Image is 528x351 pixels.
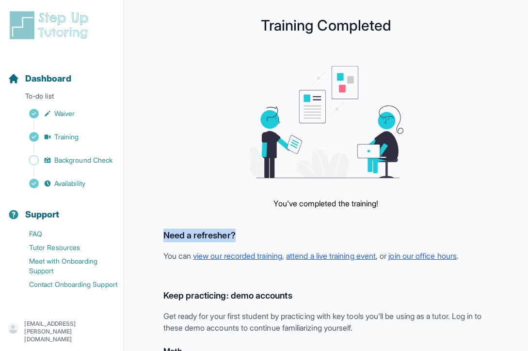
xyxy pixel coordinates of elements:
p: You can , , or . [163,250,489,262]
a: Meet with Onboarding Support [8,254,124,278]
a: Tutor Resources [8,241,124,254]
h3: Need a refresher? [163,229,489,242]
button: Support [4,192,120,225]
span: Support [25,208,60,221]
p: You've completed the training! [273,198,378,209]
img: meeting graphic [249,66,404,178]
h1: Training Completed [144,19,509,31]
span: Availability [54,179,85,188]
button: Dashboard [4,56,120,89]
button: [EMAIL_ADDRESS][PERSON_NAME][DOMAIN_NAME] [8,320,116,343]
a: Dashboard [8,72,71,85]
a: Waiver [8,107,124,120]
a: join our office hours [388,251,456,261]
a: FAQ [8,227,124,241]
h3: Keep practicing: demo accounts [163,289,489,302]
a: Training [8,130,124,144]
a: view our recorded training [193,251,282,261]
span: Waiver [54,109,75,118]
a: Availability [8,177,124,190]
span: Background Check [54,155,112,165]
a: Contact Onboarding Support [8,278,124,291]
span: Dashboard [25,72,71,85]
span: Training [54,132,79,142]
p: [EMAIL_ADDRESS][PERSON_NAME][DOMAIN_NAME] [24,320,116,343]
a: Background Check [8,153,124,167]
a: attend a live training event [286,251,376,261]
img: logo [8,10,94,41]
p: Get ready for your first student by practicing with key tools you'll be using as a tutor. Log in ... [163,310,489,334]
p: To-do list [4,91,120,105]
